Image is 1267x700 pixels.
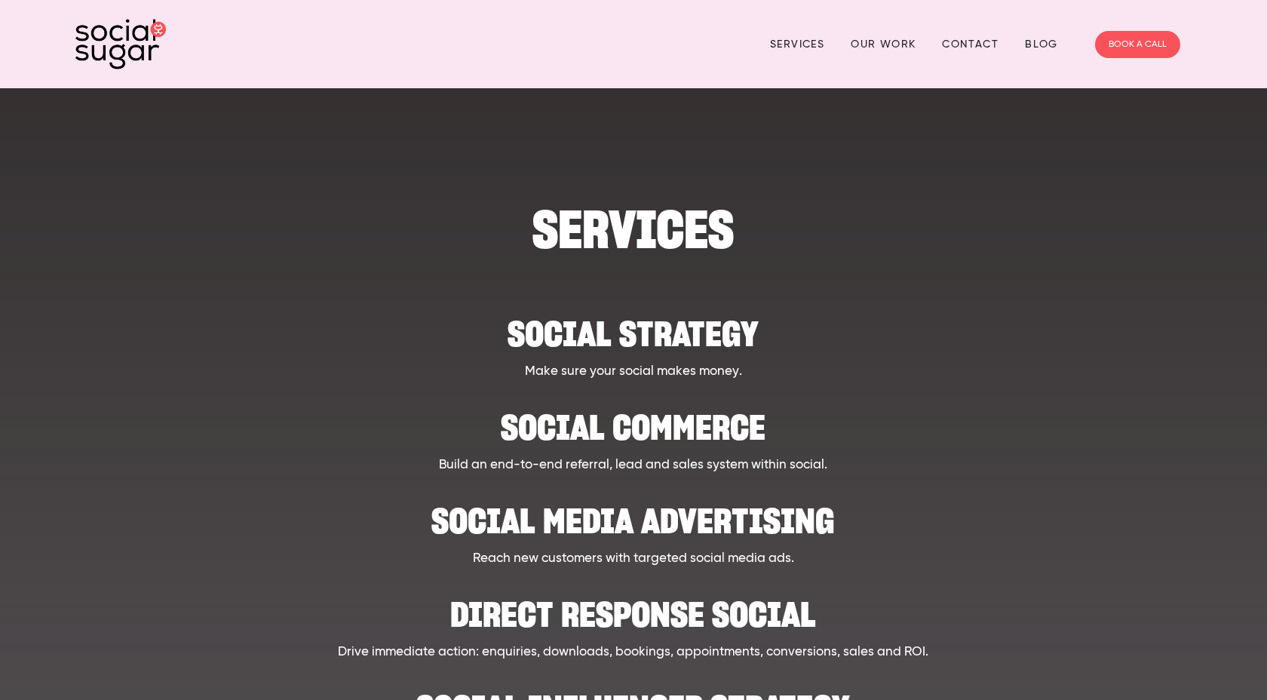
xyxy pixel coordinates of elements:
h2: Social Commerce [152,397,1115,443]
h2: Social Media Advertising [152,490,1115,536]
a: Contact [942,32,999,56]
h1: SERVICES [152,207,1115,253]
h2: Social strategy [152,303,1115,349]
p: Reach new customers with targeted social media ads. [152,549,1115,569]
p: Make sure your social makes money. [152,362,1115,382]
img: SocialSugar [75,19,166,69]
a: Social Commerce Build an end-to-end referral, lead and sales system within social. [152,397,1115,475]
h2: Direct Response Social [152,584,1115,630]
a: Social strategy Make sure your social makes money. [152,303,1115,382]
p: Drive immediate action: enquiries, downloads, bookings, appointments, conversions, sales and ROI. [152,643,1115,662]
a: Blog [1025,32,1058,56]
a: BOOK A CALL [1095,31,1180,58]
a: Direct Response Social Drive immediate action: enquiries, downloads, bookings, appointments, conv... [152,584,1115,662]
a: Social Media Advertising Reach new customers with targeted social media ads. [152,490,1115,569]
a: Our Work [851,32,916,56]
p: Build an end-to-end referral, lead and sales system within social. [152,456,1115,475]
a: Services [770,32,824,56]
